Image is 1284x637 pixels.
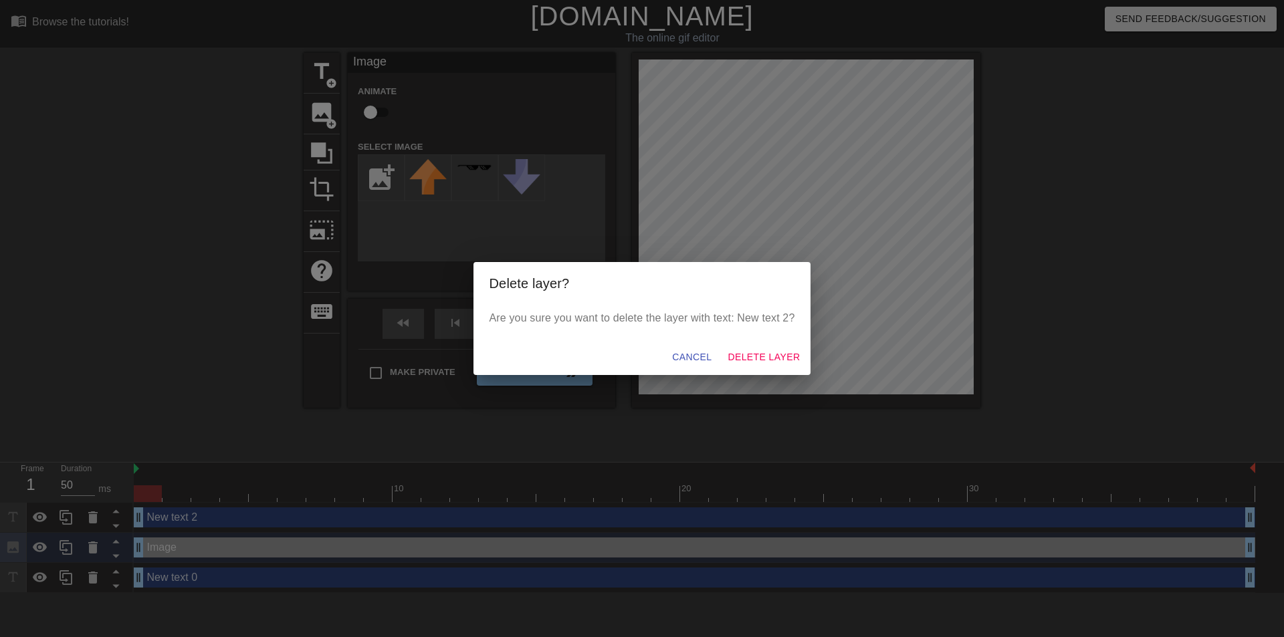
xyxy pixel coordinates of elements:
[722,345,805,370] button: Delete Layer
[672,349,712,366] span: Cancel
[728,349,800,366] span: Delete Layer
[667,345,717,370] button: Cancel
[490,310,795,326] p: Are you sure you want to delete the layer with text: New text 2?
[490,273,795,294] h2: Delete layer?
